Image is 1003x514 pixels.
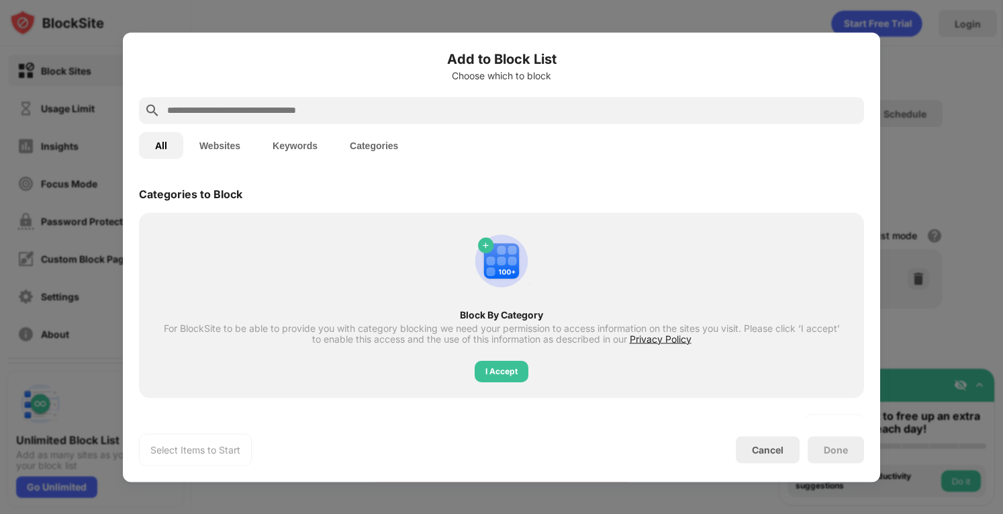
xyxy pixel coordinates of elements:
[163,323,840,344] div: For BlockSite to be able to provide you with category blocking we need your permission to access ...
[485,364,518,378] div: I Accept
[139,187,242,200] div: Categories to Block
[150,443,240,456] div: Select Items to Start
[139,48,864,69] h6: Add to Block List
[256,132,334,159] button: Keywords
[824,444,848,455] div: Done
[752,444,783,456] div: Cancel
[334,132,414,159] button: Categories
[139,70,864,81] div: Choose which to block
[163,309,840,320] div: Block By Category
[630,333,691,344] span: Privacy Policy
[139,132,183,159] button: All
[144,102,160,118] img: search.svg
[183,132,256,159] button: Websites
[469,228,534,293] img: category-add.svg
